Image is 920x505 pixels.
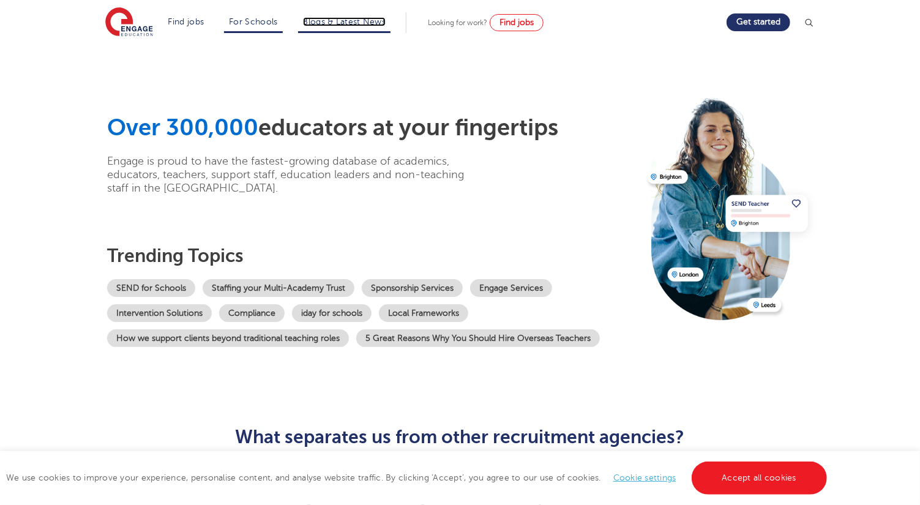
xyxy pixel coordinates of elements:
[379,304,468,322] a: Local Frameworks
[107,304,212,322] a: Intervention Solutions
[107,114,638,142] h1: educators at your fingertips
[303,17,386,26] a: Blogs & Latest News
[168,17,204,26] a: Find jobs
[727,13,790,31] a: Get started
[356,329,600,347] a: 5 Great Reasons Why You Should Hire Overseas Teachers
[203,279,354,297] a: Staffing your Multi-Academy Trust
[490,14,544,31] a: Find jobs
[470,279,552,297] a: Engage Services
[499,18,534,27] span: Find jobs
[107,245,638,267] h3: Trending topics
[292,304,372,322] a: iday for schools
[6,473,830,482] span: We use cookies to improve your experience, personalise content, and analyse website traffic. By c...
[107,329,349,347] a: How we support clients beyond traditional teaching roles
[362,279,463,297] a: Sponsorship Services
[107,279,195,297] a: SEND for Schools
[692,462,828,495] a: Accept all cookies
[613,473,676,482] a: Cookie settings
[107,154,484,195] p: Engage is proud to have the fastest-growing database of academics, educators, teachers, support s...
[105,7,153,38] img: Engage Education
[428,18,487,27] span: Looking for work?
[160,427,760,447] h2: What separates us from other recruitment agencies?
[219,304,285,322] a: Compliance
[107,114,258,141] span: Over 300,000
[229,17,277,26] a: For Schools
